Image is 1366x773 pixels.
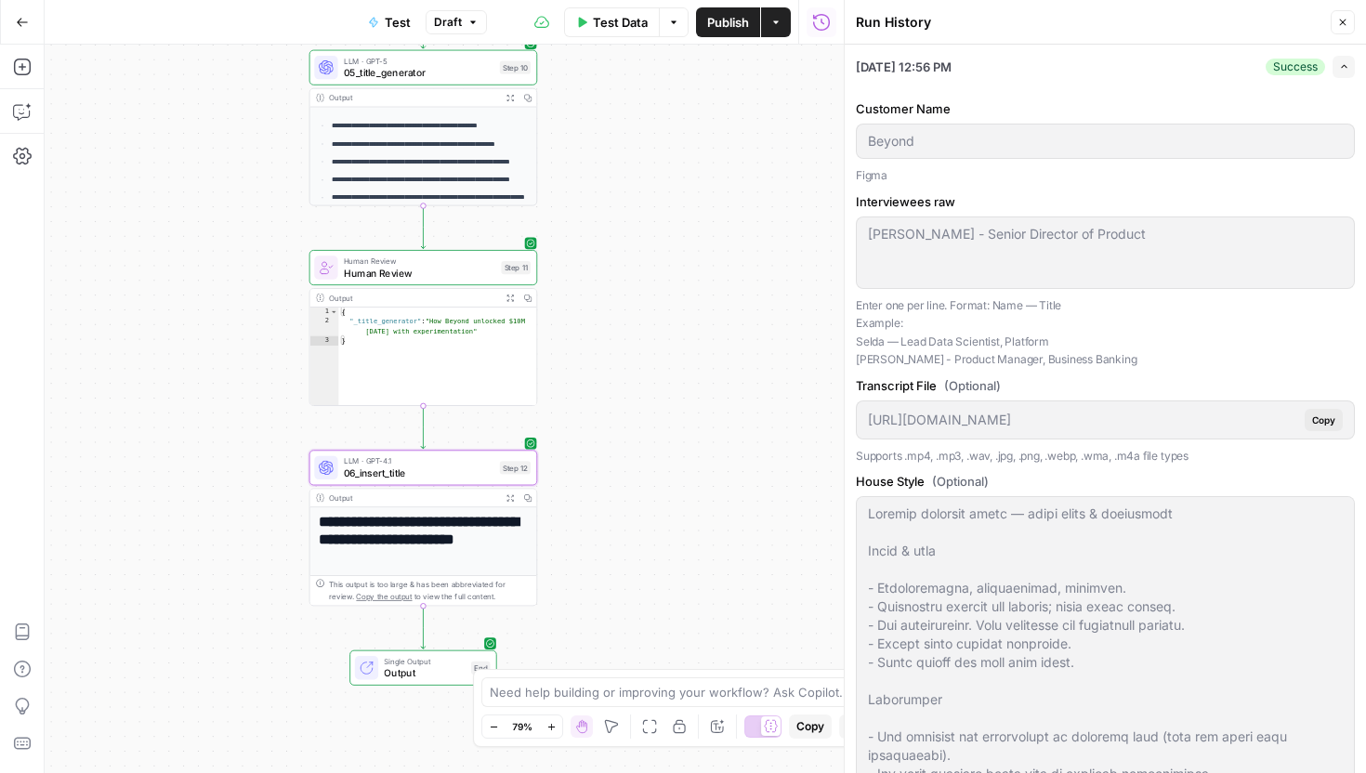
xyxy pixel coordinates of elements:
[329,579,531,602] div: This output is too large & has been abbreviated for review. to view the full content.
[796,718,824,735] span: Copy
[329,492,497,504] div: Output
[1266,59,1325,75] div: Success
[707,13,749,32] span: Publish
[856,58,952,76] span: [DATE] 12:56 PM
[357,7,422,37] button: Test
[329,292,497,304] div: Output
[330,308,338,317] span: Toggle code folding, rows 1 through 3
[856,192,1355,211] label: Interviewees raw
[421,606,426,649] g: Edge from step_12 to end
[309,250,537,406] div: Human ReviewHuman ReviewStep 11Output{ "_title_generator":"How Beyond unlocked $10M [DATE] with e...
[384,665,465,680] span: Output
[856,296,1355,369] p: Enter one per line. Format: Name — Title Example: Selda — Lead Data Scientist, Platform [PERSON_N...
[384,655,465,667] span: Single Output
[344,465,494,480] span: 06_insert_title
[856,376,1355,395] label: Transcript File
[344,55,494,67] span: LLM · GPT-5
[856,447,1355,465] p: Supports .mp4, .mp3, .wav, .jpg, .png, .webp, .wma, .m4a file types
[868,132,1343,151] input: Customer_name
[310,317,339,336] div: 2
[344,255,495,268] span: Human Review
[385,13,411,32] span: Test
[944,376,1001,395] span: (Optional)
[434,14,462,31] span: Draft
[344,455,494,467] span: LLM · GPT-4.1
[344,65,494,80] span: 05_title_generator
[593,13,648,32] span: Test Data
[310,336,339,346] div: 3
[310,308,339,317] div: 1
[500,461,531,474] div: Step 12
[856,472,1355,491] label: House Style
[344,266,495,281] span: Human Review
[789,714,832,739] button: Copy
[856,166,1355,185] p: Figma
[1312,413,1335,427] span: Copy
[421,406,426,449] g: Edge from step_11 to step_12
[501,261,531,274] div: Step 11
[856,99,1355,118] label: Customer Name
[564,7,659,37] button: Test Data
[868,225,1343,243] textarea: [PERSON_NAME] - Senior Director of Product
[1305,409,1343,431] button: Copy
[500,61,531,74] div: Step 10
[932,472,989,491] span: (Optional)
[696,7,760,37] button: Publish
[471,662,491,675] div: End
[421,6,426,48] g: Edge from step_6 to step_10
[512,719,532,734] span: 79%
[426,10,487,34] button: Draft
[356,592,412,601] span: Copy the output
[309,650,537,686] div: Single OutputOutputEnd
[421,206,426,249] g: Edge from step_10 to step_11
[329,92,497,104] div: Output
